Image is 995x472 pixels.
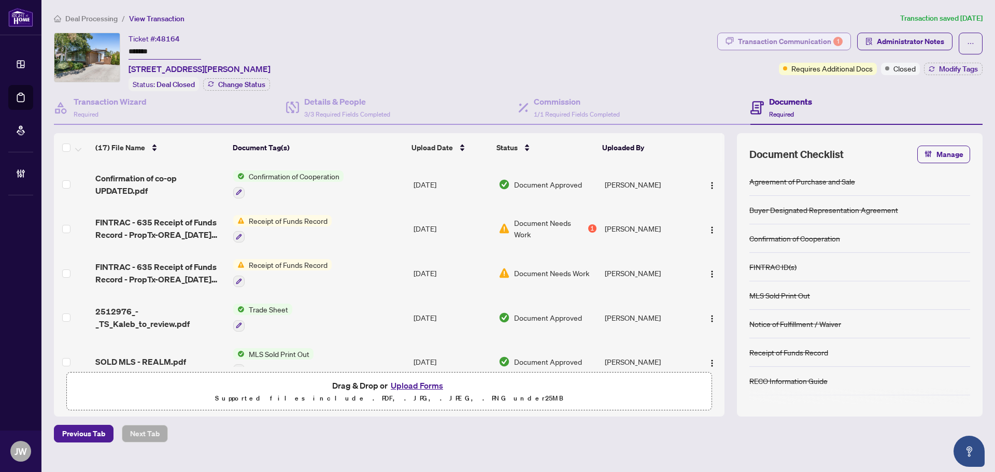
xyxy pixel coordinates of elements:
[129,63,271,75] span: [STREET_ADDRESS][PERSON_NAME]
[54,425,113,442] button: Previous Tab
[218,81,265,88] span: Change Status
[924,63,983,75] button: Modify Tags
[514,179,582,190] span: Document Approved
[203,78,270,91] button: Change Status
[954,436,985,467] button: Open asap
[514,356,582,367] span: Document Approved
[769,95,812,108] h4: Documents
[304,95,390,108] h4: Details & People
[534,95,620,108] h4: Commission
[388,379,446,392] button: Upload Forms
[233,259,245,270] img: Status Icon
[122,425,168,442] button: Next Tab
[939,65,978,73] span: Modify Tags
[708,314,716,323] img: Logo
[91,133,229,162] th: (17) File Name
[704,353,720,370] button: Logo
[304,110,390,118] span: 3/3 Required Fields Completed
[769,110,794,118] span: Required
[833,37,843,46] div: 1
[229,133,407,162] th: Document Tag(s)
[514,217,586,240] span: Document Needs Work
[499,179,510,190] img: Document Status
[409,295,494,340] td: [DATE]
[857,33,953,50] button: Administrator Notes
[95,261,225,285] span: FINTRAC - 635 Receipt of Funds Record - PropTx-OREA_[DATE] 18_40_01.pdf
[598,133,691,162] th: Uploaded By
[233,215,332,243] button: Status IconReceipt of Funds Record
[936,146,963,163] span: Manage
[601,295,694,340] td: [PERSON_NAME]
[499,356,510,367] img: Document Status
[749,318,841,330] div: Notice of Fulfillment / Waiver
[601,162,694,207] td: [PERSON_NAME]
[717,33,851,50] button: Transaction Communication1
[95,172,225,197] span: Confirmation of co-op UPDATED.pdf
[877,33,944,50] span: Administrator Notes
[67,373,712,411] span: Drag & Drop orUpload FormsSupported files include .PDF, .JPG, .JPEG, .PNG under25MB
[15,444,27,459] span: JW
[738,33,843,50] div: Transaction Communication
[95,355,186,368] span: SOLD MLS - REALM.pdf
[704,220,720,237] button: Logo
[601,207,694,251] td: [PERSON_NAME]
[233,170,245,182] img: Status Icon
[95,142,145,153] span: (17) File Name
[900,12,983,24] article: Transaction saved [DATE]
[514,312,582,323] span: Document Approved
[496,142,518,153] span: Status
[245,215,332,226] span: Receipt of Funds Record
[245,170,344,182] span: Confirmation of Cooperation
[499,312,510,323] img: Document Status
[95,305,225,330] span: 2512976_-_TS_Kaleb_to_review.pdf
[749,233,840,244] div: Confirmation of Cooperation
[749,347,828,358] div: Receipt of Funds Record
[409,340,494,384] td: [DATE]
[601,340,694,384] td: [PERSON_NAME]
[233,215,245,226] img: Status Icon
[704,265,720,281] button: Logo
[708,181,716,190] img: Logo
[122,12,125,24] li: /
[409,207,494,251] td: [DATE]
[708,359,716,367] img: Logo
[233,259,332,287] button: Status IconReceipt of Funds Record
[233,304,245,315] img: Status Icon
[129,77,199,91] div: Status:
[749,204,898,216] div: Buyer Designated Representation Agreement
[129,33,180,45] div: Ticket #:
[74,95,147,108] h4: Transaction Wizard
[917,146,970,163] button: Manage
[893,63,916,74] span: Closed
[708,270,716,278] img: Logo
[492,133,598,162] th: Status
[233,348,314,376] button: Status IconMLS Sold Print Out
[407,133,492,162] th: Upload Date
[749,261,797,273] div: FINTRAC ID(s)
[233,348,245,360] img: Status Icon
[233,170,344,198] button: Status IconConfirmation of Cooperation
[95,216,225,241] span: FINTRAC - 635 Receipt of Funds Record - PropTx-OREA_[DATE] 16_04_51.pdf
[245,259,332,270] span: Receipt of Funds Record
[411,142,453,153] span: Upload Date
[54,15,61,22] span: home
[601,251,694,295] td: [PERSON_NAME]
[588,224,596,233] div: 1
[967,40,974,47] span: ellipsis
[865,38,873,45] span: solution
[708,226,716,234] img: Logo
[245,348,314,360] span: MLS Sold Print Out
[704,309,720,326] button: Logo
[409,162,494,207] td: [DATE]
[499,223,510,234] img: Document Status
[534,110,620,118] span: 1/1 Required Fields Completed
[409,251,494,295] td: [DATE]
[245,304,292,315] span: Trade Sheet
[514,267,589,279] span: Document Needs Work
[499,267,510,279] img: Document Status
[749,290,810,301] div: MLS Sold Print Out
[749,147,844,162] span: Document Checklist
[74,110,98,118] span: Required
[73,392,705,405] p: Supported files include .PDF, .JPG, .JPEG, .PNG under 25 MB
[157,80,195,89] span: Deal Closed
